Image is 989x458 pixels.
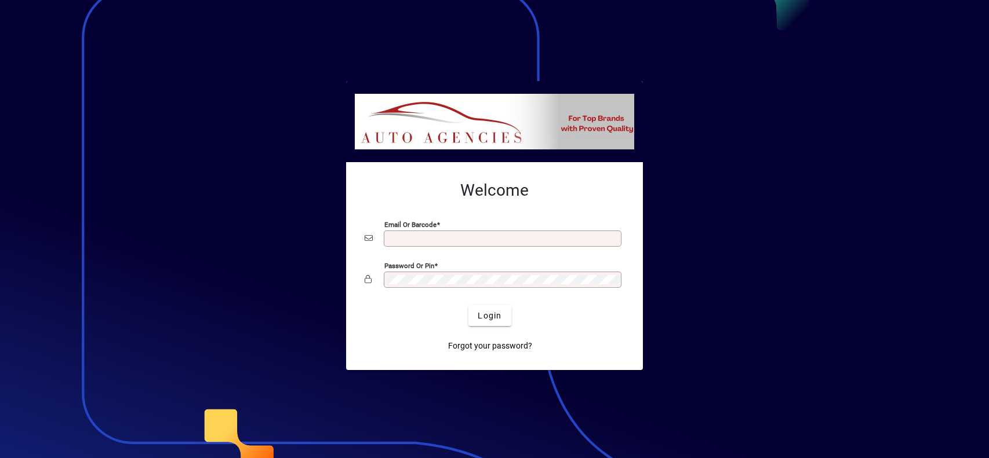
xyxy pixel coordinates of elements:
a: Forgot your password? [443,335,537,356]
span: Forgot your password? [448,340,532,352]
button: Login [468,305,511,326]
span: Login [478,310,501,322]
h2: Welcome [365,181,624,200]
mat-label: Password or Pin [384,262,434,270]
mat-label: Email or Barcode [384,221,437,229]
